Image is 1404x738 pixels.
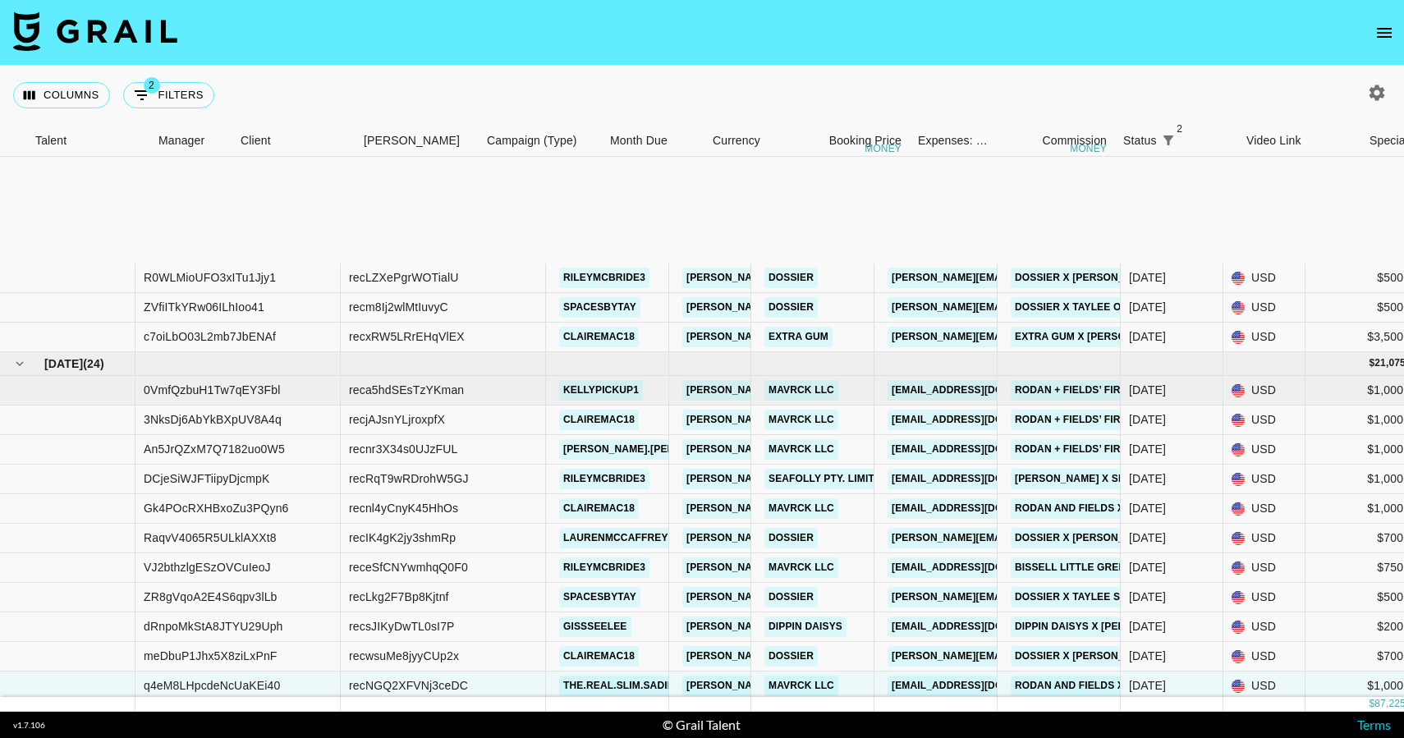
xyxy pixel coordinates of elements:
[349,529,456,546] div: recIK4gK2jy3shmRp
[764,617,847,637] a: Dippin Daisys
[764,469,892,489] a: SEAFOLLY PTY. LIMITED
[144,77,160,94] span: 2
[713,125,760,157] div: Currency
[1011,268,1161,288] a: Dossier x [PERSON_NAME]
[1368,16,1401,49] button: open drawer
[349,382,464,398] div: reca5hdSEsTzYKman
[888,587,1155,607] a: [PERSON_NAME][EMAIL_ADDRESS][DOMAIN_NAME]
[1223,583,1305,612] div: USD
[888,297,1155,318] a: [PERSON_NAME][EMAIL_ADDRESS][DOMAIN_NAME]
[682,469,1035,489] a: [PERSON_NAME][EMAIL_ADDRESS][PERSON_NAME][DOMAIN_NAME]
[1129,441,1166,457] div: Oct '25
[1357,717,1391,732] a: Terms
[144,648,278,664] div: meDbuP1Jhx5X8ziLxPnF
[1011,557,1161,578] a: BISSELL Little Green Mini
[35,125,67,157] div: Talent
[1129,529,1166,546] div: Oct '25
[13,82,110,108] button: Select columns
[1070,144,1107,154] div: money
[349,269,459,286] div: recLZXePgrWOTialU
[123,82,214,108] button: Show filters
[144,500,289,516] div: Gk4POcRXHBxoZu3PQyn6
[1246,125,1301,157] div: Video Link
[349,328,465,345] div: recxRW5LRrEHqVlEX
[559,439,739,460] a: [PERSON_NAME].[PERSON_NAME]
[144,470,269,487] div: DCjeSiWJFTiipyDjcmpK
[487,125,577,157] div: Campaign (Type)
[663,717,741,733] div: © Grail Talent
[682,557,1035,578] a: [PERSON_NAME][EMAIL_ADDRESS][PERSON_NAME][DOMAIN_NAME]
[682,498,1035,519] a: [PERSON_NAME][EMAIL_ADDRESS][PERSON_NAME][DOMAIN_NAME]
[144,618,283,635] div: dRnpoMkStA8JTYU29Uph
[559,557,649,578] a: rileymcbride3
[1157,129,1180,152] div: 2 active filters
[1238,125,1361,157] div: Video Link
[1129,589,1166,605] div: Oct '25
[1123,125,1157,157] div: Status
[1223,406,1305,435] div: USD
[144,328,276,345] div: c7oiLbO03L2mb7JbENAf
[888,410,1071,430] a: [EMAIL_ADDRESS][DOMAIN_NAME]
[144,411,282,428] div: 3NksDj6AbYkBXpUV8A4q
[682,617,1035,637] a: [PERSON_NAME][EMAIL_ADDRESS][PERSON_NAME][DOMAIN_NAME]
[559,327,639,347] a: clairemac18
[349,441,458,457] div: recnr3X34s0UJzFUL
[559,498,639,519] a: clairemac18
[704,125,787,157] div: Currency
[364,125,460,157] div: [PERSON_NAME]
[1223,524,1305,553] div: USD
[764,498,838,519] a: Mavrck LLC
[1129,618,1166,635] div: Oct '25
[349,618,455,635] div: recsJIKyDwTL0sI7P
[158,125,204,157] div: Manager
[918,125,989,157] div: Expenses: Remove Commission?
[150,125,232,157] div: Manager
[1011,327,1176,347] a: Extra Gum x [PERSON_NAME]
[559,469,649,489] a: rileymcbride3
[1011,676,1188,696] a: Rodan and Fields x Mercedes
[13,11,177,51] img: Grail Talent
[1129,648,1166,664] div: Oct '25
[888,528,1155,548] a: [PERSON_NAME][EMAIL_ADDRESS][DOMAIN_NAME]
[888,557,1071,578] a: [EMAIL_ADDRESS][DOMAIN_NAME]
[144,299,264,315] div: ZVfiITkYRw06ILhIoo41
[349,677,468,694] div: recNGQ2XFVNj3ceDC
[1042,125,1107,157] div: Commission
[1223,293,1305,323] div: USD
[888,676,1071,696] a: [EMAIL_ADDRESS][DOMAIN_NAME]
[888,469,1071,489] a: [EMAIL_ADDRESS][DOMAIN_NAME]
[144,559,271,575] div: VJ2bthzlgESzOVCuIeoJ
[559,297,640,318] a: spacesbytay
[1011,469,1168,489] a: [PERSON_NAME] x Seafolly
[888,498,1071,519] a: [EMAIL_ADDRESS][DOMAIN_NAME]
[13,720,45,731] div: v 1.7.106
[349,470,469,487] div: recRqT9wRDrohW5GJ
[764,587,818,607] a: Dossier
[144,269,276,286] div: R0WLMioUFO3xITu1Jjy1
[888,380,1071,401] a: [EMAIL_ADDRESS][DOMAIN_NAME]
[682,268,1035,288] a: [PERSON_NAME][EMAIL_ADDRESS][PERSON_NAME][DOMAIN_NAME]
[682,410,1035,430] a: [PERSON_NAME][EMAIL_ADDRESS][PERSON_NAME][DOMAIN_NAME]
[1223,494,1305,524] div: USD
[241,125,271,157] div: Client
[764,380,838,401] a: Mavrck LLC
[1180,129,1203,152] button: Sort
[1223,672,1305,701] div: USD
[682,528,1035,548] a: [PERSON_NAME][EMAIL_ADDRESS][PERSON_NAME][DOMAIN_NAME]
[144,529,277,546] div: RaqvV4065R5ULklAXXt8
[479,125,602,157] div: Campaign (Type)
[1369,356,1374,370] div: $
[356,125,479,157] div: Booker
[1129,269,1166,286] div: Nov '25
[682,327,1035,347] a: [PERSON_NAME][EMAIL_ADDRESS][PERSON_NAME][DOMAIN_NAME]
[1172,121,1188,137] span: 2
[559,410,639,430] a: clairemac18
[888,439,1071,460] a: [EMAIL_ADDRESS][DOMAIN_NAME]
[888,268,1155,288] a: [PERSON_NAME][EMAIL_ADDRESS][DOMAIN_NAME]
[1223,323,1305,352] div: USD
[1011,380,1330,401] a: Rodan + Fields’ First-Ever Advent Calendar Campaign!
[8,352,31,375] button: hide children
[1011,439,1330,460] a: Rodan + Fields’ First-Ever Advent Calendar Campaign!
[888,327,1240,347] a: [PERSON_NAME][EMAIL_ADDRESS][PERSON_NAME][DOMAIN_NAME]
[144,677,280,694] div: q4eM8LHpcdeNcUaKEi40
